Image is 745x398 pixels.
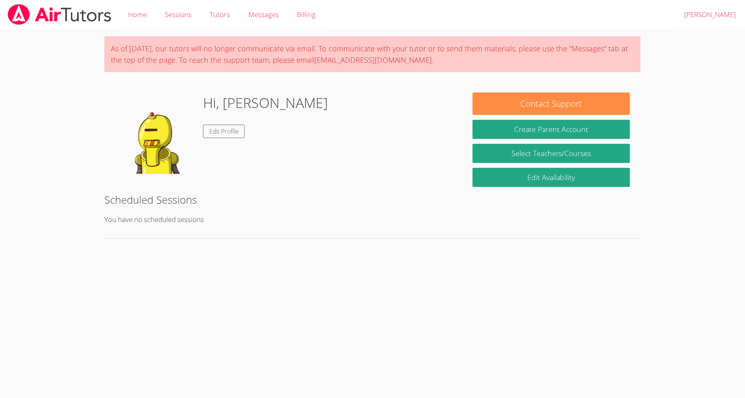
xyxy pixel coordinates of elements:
div: As of [DATE], our tutors will no longer communicate via email. To communicate with your tutor or ... [104,36,641,72]
img: default.png [115,92,197,174]
h1: Hi, [PERSON_NAME] [203,92,328,113]
a: Edit Availability [473,168,630,187]
a: Select Teachers/Courses [473,144,630,163]
h2: Scheduled Sessions [104,192,641,207]
a: Edit Profile [203,125,245,138]
p: You have no scheduled sessions [104,214,641,226]
button: Contact Support [473,92,630,115]
img: airtutors_banner-c4298cdbf04f3fff15de1276eac7730deb9818008684d7c2e4769d2f7ddbe033.png [7,4,112,25]
button: Create Parent Account [473,120,630,139]
span: Messages [248,10,279,19]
